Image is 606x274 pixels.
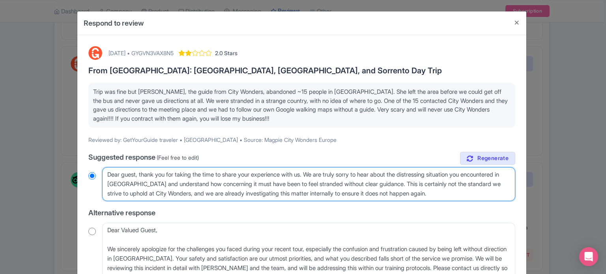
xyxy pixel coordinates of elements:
a: Regenerate [460,152,515,165]
span: Regenerate [477,155,509,162]
span: (Feel free to edit) [157,154,199,161]
h4: Respond to review [84,18,144,28]
p: Reviewed by: GetYourGuide traveler • [GEOGRAPHIC_DATA] • Source: Magpie City Wonders Europe [88,136,515,144]
span: Trip was fine but [PERSON_NAME], the guide from City Wonders, abandoned ~15 people in [GEOGRAPHIC... [93,88,508,122]
span: Suggested response [88,153,155,161]
div: Open Intercom Messenger [579,247,598,266]
button: Close [507,11,526,34]
span: Alternative response [88,209,155,217]
h3: From [GEOGRAPHIC_DATA]: [GEOGRAPHIC_DATA], [GEOGRAPHIC_DATA], and Sorrento Day Trip [88,66,515,75]
img: GetYourGuide Logo [88,46,102,60]
div: [DATE] • GYGVN3VAX8N5 [108,49,174,57]
span: 2.0 Stars [215,49,238,57]
textarea: Dear Traveler, Thank you for taking the time to share your experience with us. We are truly sorry... [102,167,515,201]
